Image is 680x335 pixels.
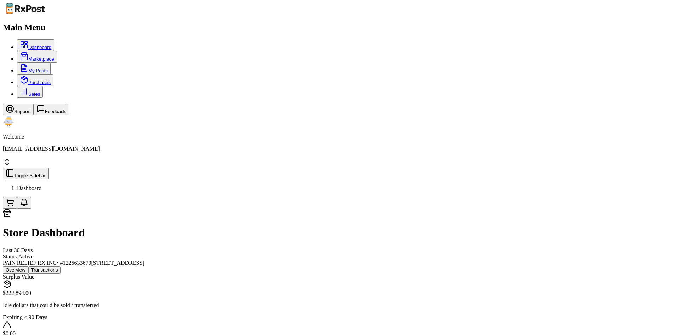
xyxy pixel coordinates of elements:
[20,52,54,62] a: Marketplace
[3,260,91,266] span: PAIN RELIEF RX INC • # 1225633670
[3,185,677,191] nav: breadcrumb
[20,76,51,85] a: Purchases
[3,266,28,274] button: Overview
[3,115,14,127] img: User avatar
[3,104,34,115] button: Support
[3,247,677,253] div: Last 30 Days
[20,64,48,73] a: My Posts
[28,266,61,274] button: Transactions
[17,86,43,98] button: Sales
[3,290,677,296] div: $222,894.00
[20,40,51,50] a: Dashboard
[45,109,66,114] span: Feedback
[3,168,49,179] button: Toggle Sidebar
[17,39,54,51] button: Dashboard
[17,63,51,74] button: My Posts
[3,314,677,320] div: Expiring ≤ 90 Days
[3,23,677,32] h2: Main Menu
[3,134,677,140] p: Welcome
[91,260,144,266] span: [STREET_ADDRESS]
[17,185,41,191] span: Dashboard
[17,74,53,86] button: Purchases
[3,226,677,239] h1: Store Dashboard
[3,3,48,14] img: RxPost Logo
[14,173,46,178] span: Toggle Sidebar
[3,302,677,308] p: Idle dollars that could be sold / transferred
[3,274,677,280] div: Surplus Value
[3,146,677,152] p: [EMAIL_ADDRESS][DOMAIN_NAME]
[34,104,69,115] button: Feedback
[17,51,57,63] button: Marketplace
[3,253,677,260] div: Status: Active
[20,87,40,97] a: Sales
